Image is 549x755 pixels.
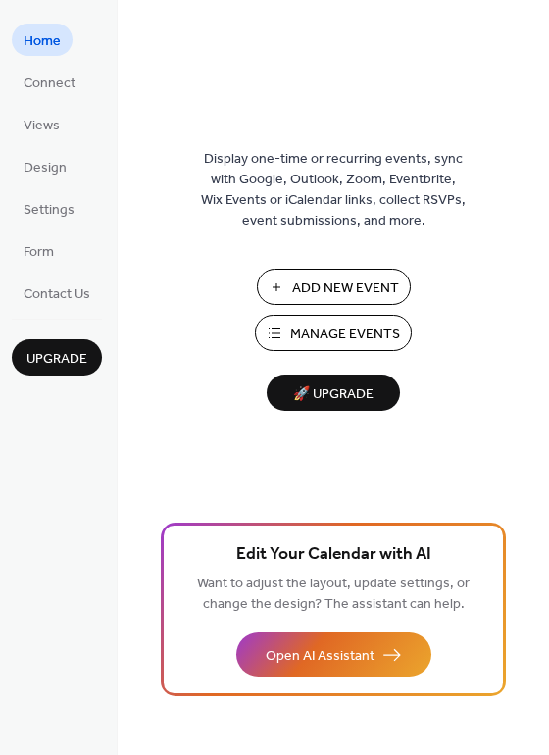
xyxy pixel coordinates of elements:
[24,284,90,305] span: Contact Us
[12,192,86,225] a: Settings
[201,149,466,231] span: Display one-time or recurring events, sync with Google, Outlook, Zoom, Eventbrite, Wix Events or ...
[12,66,87,98] a: Connect
[24,242,54,263] span: Form
[236,541,431,569] span: Edit Your Calendar with AI
[12,234,66,267] a: Form
[24,200,75,221] span: Settings
[24,31,61,52] span: Home
[12,277,102,309] a: Contact Us
[266,646,374,667] span: Open AI Assistant
[26,349,87,370] span: Upgrade
[12,108,72,140] a: Views
[257,269,411,305] button: Add New Event
[12,150,78,182] a: Design
[267,375,400,411] button: 🚀 Upgrade
[197,571,470,618] span: Want to adjust the layout, update settings, or change the design? The assistant can help.
[24,158,67,178] span: Design
[12,339,102,376] button: Upgrade
[255,315,412,351] button: Manage Events
[236,632,431,677] button: Open AI Assistant
[24,116,60,136] span: Views
[290,325,400,345] span: Manage Events
[292,278,399,299] span: Add New Event
[24,74,75,94] span: Connect
[12,24,73,56] a: Home
[278,381,388,408] span: 🚀 Upgrade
